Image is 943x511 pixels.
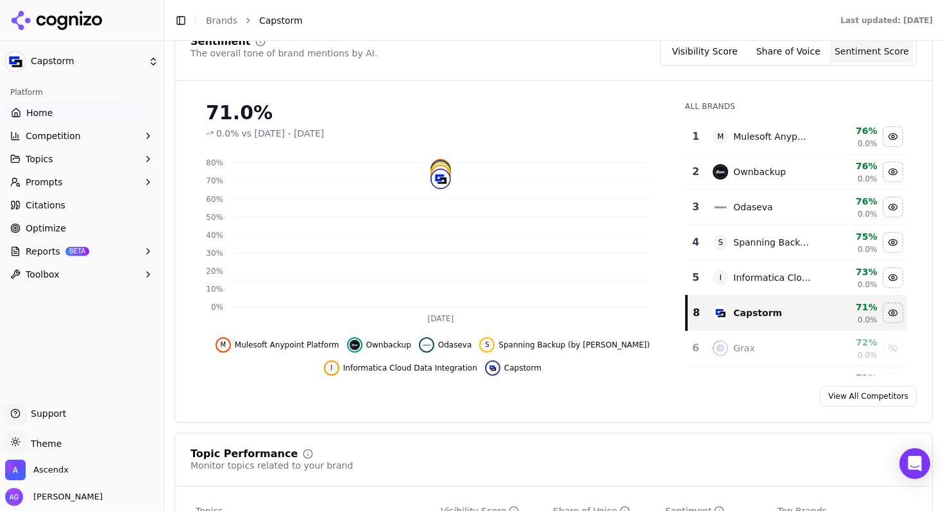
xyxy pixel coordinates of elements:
[883,267,903,288] button: Hide informatica cloud data integration data
[820,386,917,406] a: View All Competitors
[191,459,353,472] div: Monitor topics related to your brand
[206,267,223,276] tspan: 20%
[822,195,878,208] div: 76%
[883,197,903,217] button: Hide odaseva data
[5,460,26,480] img: Ascendx
[858,209,878,219] span: 0.0%
[432,166,450,184] span: I
[693,305,701,321] div: 8
[733,306,782,319] div: Capstorm
[65,247,89,256] span: BETA
[686,296,906,331] tr: 8capstormCapstorm71%0.0%Hide capstorm data
[713,270,728,285] span: I
[713,129,728,144] span: M
[713,164,728,180] img: ownbackup
[692,270,701,285] div: 5
[191,449,298,459] div: Topic Performance
[482,340,492,350] span: S
[883,126,903,147] button: Hide mulesoft anypoint platform data
[432,163,450,181] span: S
[191,47,377,60] div: The overall tone of brand mentions by AI.
[206,285,223,294] tspan: 10%
[822,301,878,314] div: 71%
[822,124,878,137] div: 76%
[259,14,303,27] span: Capstorm
[858,315,878,325] span: 0.0%
[488,363,498,373] img: capstorm
[419,337,472,353] button: Hide odaseva data
[26,439,62,449] span: Theme
[840,15,933,26] div: Last updated: [DATE]
[899,448,930,479] div: Open Intercom Messenger
[5,195,158,215] a: Citations
[858,280,878,290] span: 0.0%
[26,199,65,212] span: Citations
[883,373,903,394] button: Show flosum data
[216,337,339,353] button: Hide mulesoft anypoint platform data
[692,199,701,215] div: 3
[5,51,26,72] img: Capstorm
[692,235,701,250] div: 4
[733,130,811,143] div: Mulesoft Anypoint Platform
[733,201,772,214] div: Odaseva
[421,340,432,350] img: odaseva
[747,40,830,63] button: Share of Voice
[822,265,878,278] div: 73%
[686,155,906,190] tr: 2ownbackupOwnbackup76%0.0%Hide ownbackup data
[211,303,223,312] tspan: 0%
[26,407,66,420] span: Support
[5,488,103,506] button: Open user button
[822,160,878,172] div: 76%
[5,488,23,506] img: Amy Grenham
[350,340,360,350] img: ownbackup
[485,360,541,376] button: Hide capstorm data
[26,268,60,281] span: Toolbox
[206,249,223,258] tspan: 30%
[822,230,878,243] div: 75%
[858,350,878,360] span: 0.0%
[686,225,906,260] tr: 4SSpanning Backup (by [PERSON_NAME])75%0.0%Hide spanning backup (by kaseya) data
[686,190,906,225] tr: 3odasevaOdaseva76%0.0%Hide odaseva data
[191,37,250,47] div: Sentiment
[685,101,906,112] div: All Brands
[26,130,81,142] span: Competition
[883,303,903,323] button: Hide capstorm data
[432,170,450,188] img: capstorm
[33,464,69,476] span: Ascendx
[858,174,878,184] span: 0.0%
[830,40,913,63] button: Sentiment Score
[343,363,477,373] span: Informatica Cloud Data Integration
[713,305,728,321] img: capstorm
[438,340,472,350] span: Odaseva
[242,127,325,140] span: vs [DATE] - [DATE]
[428,314,454,323] tspan: [DATE]
[686,260,906,296] tr: 5IInformatica Cloud Data Integration73%0.0%Hide informatica cloud data integration data
[366,340,411,350] span: Ownbackup
[822,371,878,384] div: 71%
[26,222,66,235] span: Optimize
[206,158,223,167] tspan: 80%
[685,119,906,401] div: Data table
[5,460,69,480] button: Open organization switcher
[822,336,878,349] div: 72%
[206,231,223,240] tspan: 40%
[498,340,650,350] span: Spanning Backup (by [PERSON_NAME])
[206,195,223,204] tspan: 60%
[733,236,811,249] div: Spanning Backup (by [PERSON_NAME])
[713,235,728,250] span: S
[5,241,158,262] button: ReportsBETA
[883,162,903,182] button: Hide ownbackup data
[26,176,63,188] span: Prompts
[686,331,906,366] tr: 6graxGrax72%0.0%Show grax data
[733,165,786,178] div: Ownbackup
[26,106,53,119] span: Home
[5,103,158,123] a: Home
[733,271,811,284] div: Informatica Cloud Data Integration
[692,164,701,180] div: 2
[26,245,60,258] span: Reports
[713,199,728,215] img: odaseva
[883,338,903,358] button: Show grax data
[504,363,541,373] span: Capstorm
[686,119,906,155] tr: 1MMulesoft Anypoint Platform76%0.0%Hide mulesoft anypoint platform data
[713,340,728,356] img: grax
